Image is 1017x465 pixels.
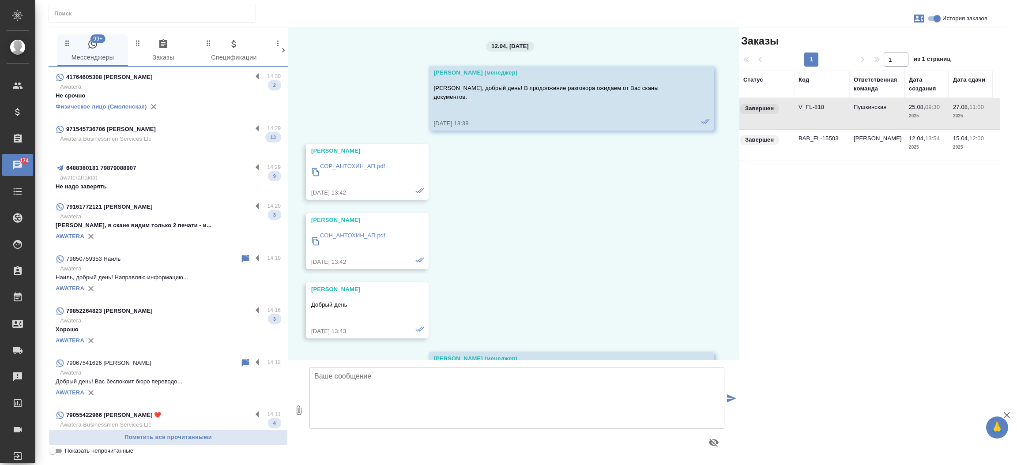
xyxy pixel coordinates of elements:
p: Добрый день [311,300,398,309]
div: Выставляет КМ при направлении счета или после выполнения всех работ/сдачи заказа клиенту. Окончат... [739,134,790,146]
div: Выставляет КМ при направлении счета или после выполнения всех работ/сдачи заказа клиенту. Окончат... [739,103,790,115]
div: Ответственная команда [854,75,900,93]
div: 41764605308 [PERSON_NAME]14:30AwateraНе срочно2Физическое лицо (Смоленская) [49,67,288,119]
a: 174 [2,154,33,176]
div: Код [799,75,809,84]
p: 13:54 [925,135,940,142]
td: BAB_FL-15503 [794,130,849,161]
span: Спецификации [204,39,264,63]
p: Àwatera Businessmen Services Llc [60,420,281,429]
p: [PERSON_NAME], добрый день! В продолжение разговора ожидаем от Вас сканы документов. [434,84,684,101]
a: AWATERA [56,337,84,344]
p: 14:30 [267,72,281,81]
p: Awatera [60,212,281,221]
p: Завершен [745,104,774,113]
span: 4 [268,419,281,427]
div: 79161772121 [PERSON_NAME]14:29Awatera[PERSON_NAME], в скане видим только 2 печати - и...3AWATERA [49,196,288,248]
div: [DATE] 13:43 [311,327,398,336]
a: AWATERA [56,389,84,396]
p: Awatera [60,82,281,91]
span: Заказы [739,34,779,48]
span: 174 [15,156,34,165]
svg: Зажми и перетащи, чтобы поменять порядок вкладок [275,39,283,47]
p: СОН_АНТОХИН_АП.pdf [320,231,385,240]
p: 14:29 [267,163,281,172]
div: [PERSON_NAME] (менеджер) [434,68,684,77]
p: 15.04, [953,135,969,142]
div: Пометить непрочитанным [240,358,251,368]
input: Поиск [54,7,256,20]
p: 79055422966 [PERSON_NAME] ❤️ [66,411,162,420]
p: 14:11 [267,410,281,419]
button: Пометить все прочитанными [49,430,288,445]
span: 9 [268,172,281,180]
button: Удалить привязку [84,386,98,399]
p: Не надо заверять [56,182,281,191]
div: Дата создания [909,75,944,93]
p: 11:00 [969,104,984,110]
div: 971545736706 [PERSON_NAME]14:29Àwatera Businessmen Services Llc13 [49,119,288,157]
span: 🙏 [990,418,1005,437]
p: 6488380181 79879088907 [66,164,136,172]
p: 79852264823 [PERSON_NAME] [66,307,153,315]
p: 12.04, [DATE] [491,42,528,51]
button: Предпросмотр [703,432,724,453]
button: 🙏 [986,416,1008,439]
span: Пометить все прочитанными [53,432,283,442]
div: 6488380181 7987908890714:29awateratraktatНе надо заверять9 [49,157,288,196]
p: Завершен [745,135,774,144]
svg: Зажми и перетащи, чтобы поменять порядок вкладок [134,39,142,47]
p: Не срочно [56,91,281,100]
span: Клиенты [275,39,335,63]
p: Добрый день! Вас беспокоит бюро переводо... [56,377,281,386]
p: 27.08, [953,104,969,110]
svg: Зажми и перетащи, чтобы поменять порядок вкладок [204,39,213,47]
div: [PERSON_NAME] [311,216,398,225]
p: 14:19 [267,254,281,262]
span: из 1 страниц [914,54,951,67]
div: 79850759353 Наиль14:19AwateraНаиль, добрый день! Направляю информацию...AWATERA [49,248,288,300]
p: Хорошо [56,325,281,334]
p: Àwatera Businessmen Services Llc [60,135,281,143]
a: СОН_АНТОХИН_АП.pdf [311,229,398,253]
p: 79067541626 [PERSON_NAME] [66,359,151,367]
div: Дата сдачи [953,75,985,84]
p: 79161772121 [PERSON_NAME] [66,202,153,211]
p: 12.04, [909,135,925,142]
p: Awatera [60,368,281,377]
span: Мессенджеры [63,39,123,63]
span: Показать непрочитанные [65,446,133,455]
td: Пушкинская [849,98,904,129]
span: История заказов [942,14,987,23]
a: СОР_АНТОХИН_АП.pdf [311,160,398,184]
p: Awatera [60,264,281,273]
a: AWATERA [56,233,84,240]
div: [PERSON_NAME] [311,285,398,294]
svg: Зажми и перетащи, чтобы поменять порядок вкладок [63,39,72,47]
div: [PERSON_NAME] (менеджер) [434,354,684,363]
p: 2025 [953,143,988,152]
p: 2025 [953,112,988,120]
span: 99+ [90,34,105,43]
div: [DATE] 13:42 [311,258,398,266]
p: 14:16 [267,306,281,315]
p: СОР_АНТОХИН_АП.pdf [320,162,385,171]
p: 2025 [909,143,944,152]
button: Заявки [908,8,930,29]
p: 14:29 [267,202,281,210]
div: 79055422966 [PERSON_NAME] ❤️14:11Àwatera Businessmen Services Llc4 [49,405,288,443]
div: Пометить непрочитанным [240,254,251,264]
p: 14:29 [267,124,281,133]
div: Статус [743,75,763,84]
span: 3 [268,315,281,323]
div: [PERSON_NAME] [311,146,398,155]
a: Физическое лицо (Смоленская) [56,103,147,110]
td: [PERSON_NAME] [849,130,904,161]
span: 2 [268,81,281,90]
button: Удалить привязку [84,334,98,347]
p: 12:00 [969,135,984,142]
button: Удалить привязку [84,230,98,243]
p: 25.08, [909,104,925,110]
span: Заказы [133,39,193,63]
p: Awatera [60,316,281,325]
